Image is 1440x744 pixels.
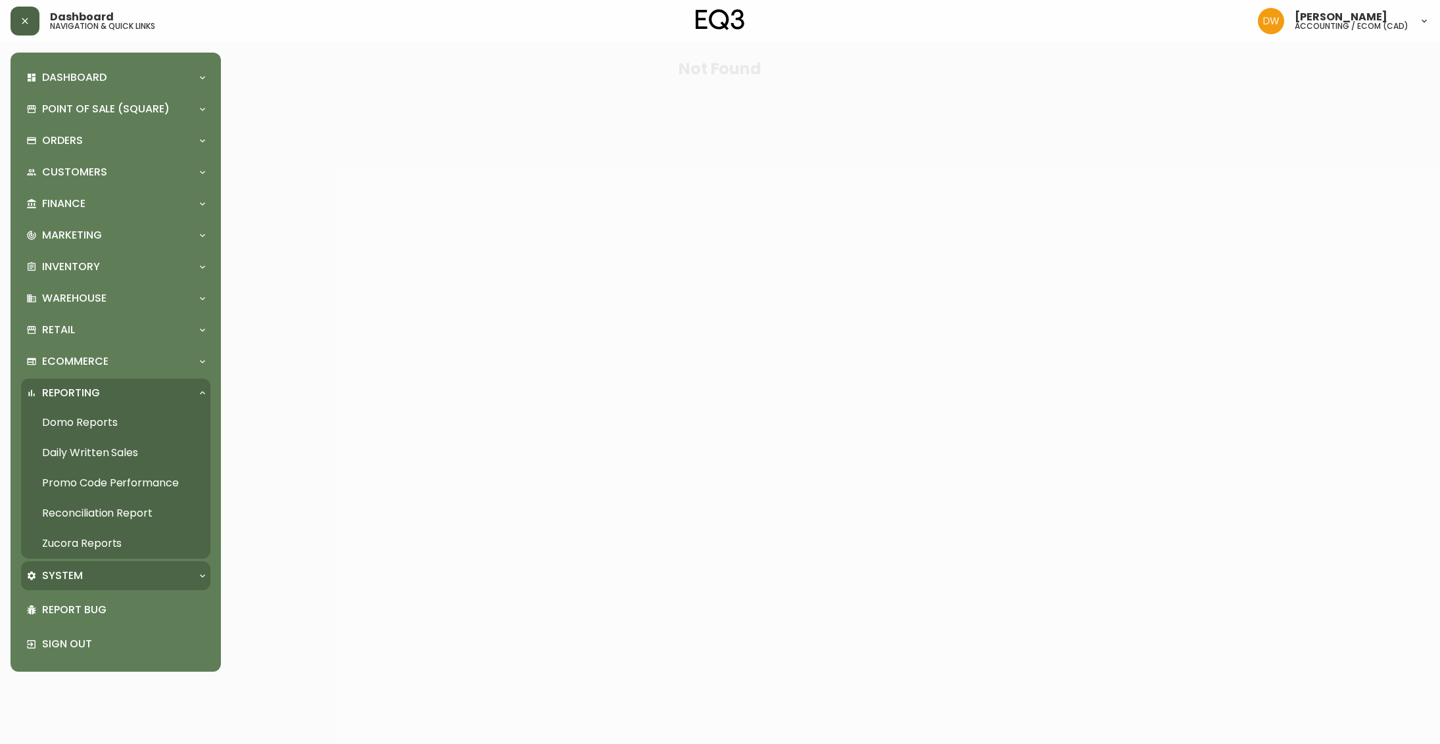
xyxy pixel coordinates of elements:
[21,438,210,468] a: Daily Written Sales
[21,468,210,498] a: Promo Code Performance
[1258,8,1284,34] img: bb2b3acc98a6275fddd504c1339f24bd
[696,9,744,30] img: logo
[50,12,114,22] span: Dashboard
[1295,12,1387,22] span: [PERSON_NAME]
[42,260,100,274] p: Inventory
[42,603,205,617] p: Report Bug
[42,386,100,400] p: Reporting
[42,197,85,211] p: Finance
[21,284,210,313] div: Warehouse
[42,228,102,243] p: Marketing
[50,22,155,30] h5: navigation & quick links
[21,189,210,218] div: Finance
[21,498,210,528] a: Reconciliation Report
[21,627,210,661] div: Sign Out
[21,379,210,407] div: Reporting
[42,354,108,369] p: Ecommerce
[21,95,210,124] div: Point of Sale (Square)
[21,126,210,155] div: Orders
[42,323,75,337] p: Retail
[21,252,210,281] div: Inventory
[42,569,83,583] p: System
[21,221,210,250] div: Marketing
[42,133,83,148] p: Orders
[21,63,210,92] div: Dashboard
[42,70,107,85] p: Dashboard
[21,561,210,590] div: System
[21,528,210,559] a: Zucora Reports
[21,347,210,376] div: Ecommerce
[21,593,210,627] div: Report Bug
[42,165,107,179] p: Customers
[21,407,210,438] a: Domo Reports
[21,158,210,187] div: Customers
[21,315,210,344] div: Retail
[1295,22,1408,30] h5: accounting / ecom (cad)
[42,637,205,651] p: Sign Out
[42,291,107,306] p: Warehouse
[42,102,170,116] p: Point of Sale (Square)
